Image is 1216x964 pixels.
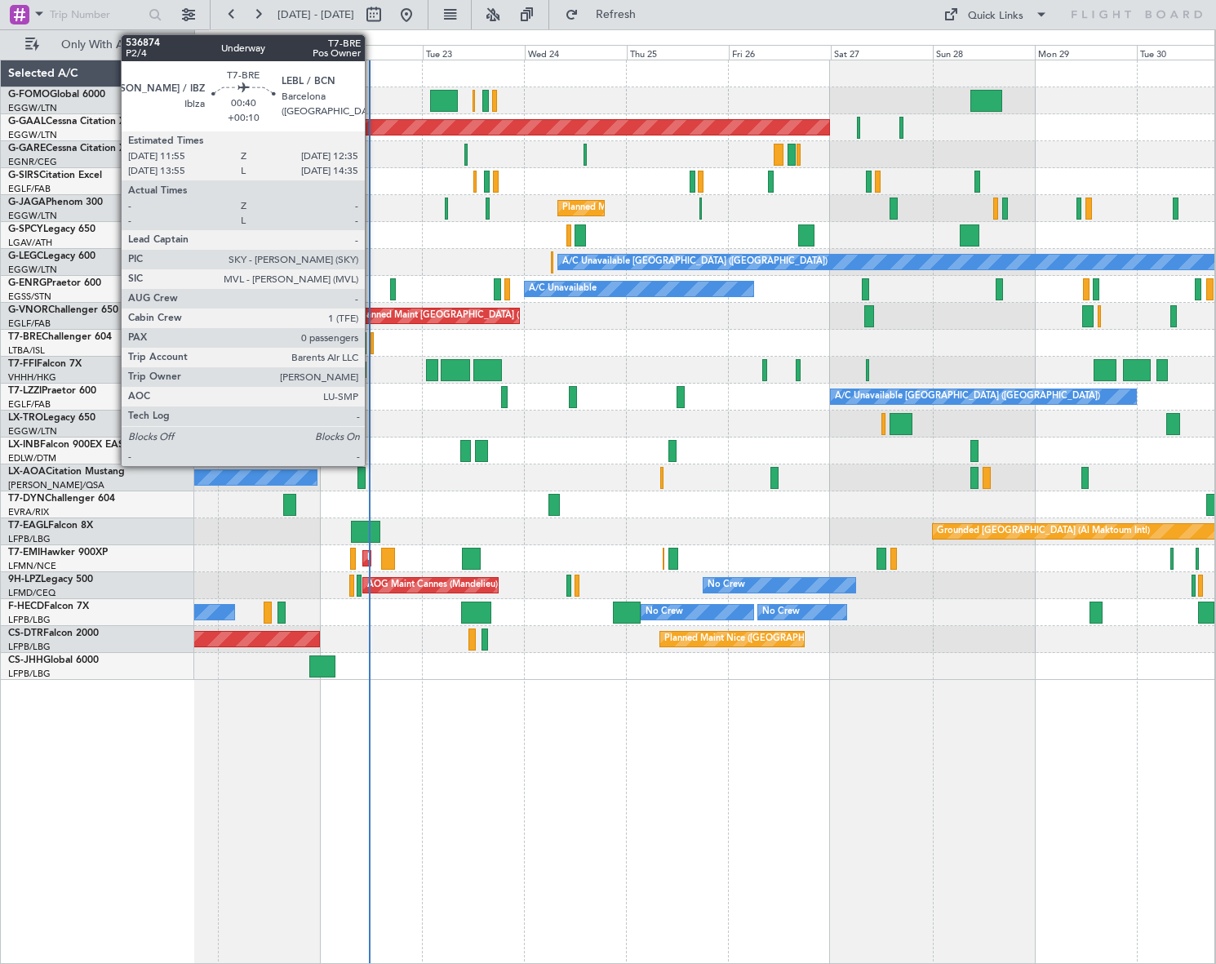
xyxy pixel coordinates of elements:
[933,45,1035,60] div: Sun 28
[8,575,93,584] a: 9H-LPZLegacy 500
[8,548,40,558] span: T7-EMI
[557,2,655,28] button: Refresh
[8,237,52,249] a: LGAV/ATH
[8,264,57,276] a: EGGW/LTN
[8,198,46,207] span: G-JAGA
[8,90,50,100] span: G-FOMO
[197,33,225,47] div: [DATE]
[8,332,112,342] a: T7-BREChallenger 604
[525,45,627,60] div: Wed 24
[8,533,51,545] a: LFPB/LBG
[8,614,51,626] a: LFPB/LBG
[50,2,144,27] input: Trip Number
[835,384,1100,409] div: A/C Unavailable [GEOGRAPHIC_DATA] ([GEOGRAPHIC_DATA])
[8,440,137,450] a: LX-INBFalcon 900EX EASy II
[8,629,43,638] span: CS-DTR
[8,90,105,100] a: G-FOMOGlobal 6000
[42,39,172,51] span: Only With Activity
[8,318,51,330] a: EGLF/FAB
[8,494,115,504] a: T7-DYNChallenger 604
[8,440,40,450] span: LX-INB
[8,629,99,638] a: CS-DTRFalcon 2000
[8,602,89,611] a: F-HECDFalcon 7X
[8,521,48,531] span: T7-EAGL
[8,386,42,396] span: T7-LZZI
[8,129,57,141] a: EGGW/LTN
[8,251,43,261] span: G-LEGC
[8,156,57,168] a: EGNR/CEG
[8,479,104,491] a: [PERSON_NAME]/QSA
[8,655,43,665] span: CS-JHH
[8,587,55,599] a: LFMD/CEQ
[8,452,56,464] a: EDLW/DTM
[8,655,99,665] a: CS-JHHGlobal 6000
[8,506,49,518] a: EVRA/RIX
[423,45,525,60] div: Tue 23
[8,171,39,180] span: G-SIRS
[8,359,82,369] a: T7-FFIFalcon 7X
[627,45,729,60] div: Thu 25
[8,278,101,288] a: G-ENRGPraetor 600
[8,144,143,153] a: G-GARECessna Citation XLS+
[8,641,51,653] a: LFPB/LBG
[582,9,650,20] span: Refresh
[762,600,800,624] div: No Crew
[8,171,102,180] a: G-SIRSCitation Excel
[8,278,47,288] span: G-ENRG
[729,45,831,60] div: Fri 26
[1035,45,1137,60] div: Mon 29
[8,102,57,114] a: EGGW/LTN
[8,425,57,438] a: EGGW/LTN
[367,546,523,571] div: Planned Maint [GEOGRAPHIC_DATA]
[367,573,498,598] div: AOG Maint Cannes (Mandelieu)
[8,305,118,315] a: G-VNORChallenger 650
[320,45,422,60] div: Mon 22
[8,251,95,261] a: G-LEGCLegacy 600
[937,519,1150,544] div: Grounded [GEOGRAPHIC_DATA] (Al Maktoum Intl)
[277,7,354,22] span: [DATE] - [DATE]
[664,627,846,651] div: Planned Maint Nice ([GEOGRAPHIC_DATA])
[8,210,57,222] a: EGGW/LTN
[968,8,1023,24] div: Quick Links
[8,560,56,572] a: LFMN/NCE
[8,521,93,531] a: T7-EAGLFalcon 8X
[8,467,46,477] span: LX-AOA
[8,413,95,423] a: LX-TROLegacy 650
[562,250,828,274] div: A/C Unavailable [GEOGRAPHIC_DATA] ([GEOGRAPHIC_DATA])
[831,45,933,60] div: Sat 27
[935,2,1056,28] button: Quick Links
[8,224,43,234] span: G-SPCY
[231,358,421,382] div: Planned Maint Tianjin ([GEOGRAPHIC_DATA])
[646,600,683,624] div: No Crew
[708,573,745,598] div: No Crew
[8,371,56,384] a: VHHH/HKG
[8,198,103,207] a: G-JAGAPhenom 300
[8,344,45,357] a: LTBA/ISL
[8,291,51,303] a: EGSS/STN
[8,398,51,411] a: EGLF/FAB
[8,575,41,584] span: 9H-LPZ
[8,494,45,504] span: T7-DYN
[8,548,108,558] a: T7-EMIHawker 900XP
[562,196,819,220] div: Planned Maint [GEOGRAPHIC_DATA] ([GEOGRAPHIC_DATA])
[8,183,51,195] a: EGLF/FAB
[358,304,615,328] div: Planned Maint [GEOGRAPHIC_DATA] ([GEOGRAPHIC_DATA])
[8,117,46,127] span: G-GAAL
[8,359,37,369] span: T7-FFI
[8,144,46,153] span: G-GARE
[8,305,48,315] span: G-VNOR
[8,117,143,127] a: G-GAALCessna Citation XLS+
[204,277,387,301] div: AOG Maint London ([GEOGRAPHIC_DATA])
[8,332,42,342] span: T7-BRE
[8,602,44,611] span: F-HECD
[218,45,320,60] div: Sun 21
[8,413,43,423] span: LX-TRO
[8,467,125,477] a: LX-AOACitation Mustang
[8,386,96,396] a: T7-LZZIPraetor 600
[8,224,95,234] a: G-SPCYLegacy 650
[529,277,597,301] div: A/C Unavailable
[18,32,177,58] button: Only With Activity
[8,668,51,680] a: LFPB/LBG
